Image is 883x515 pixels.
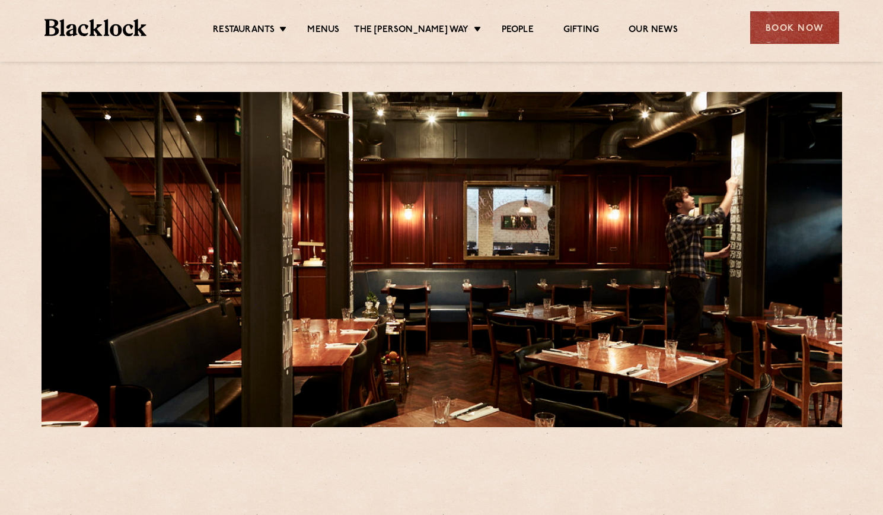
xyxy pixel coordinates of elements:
[750,11,839,44] div: Book Now
[563,24,599,37] a: Gifting
[629,24,678,37] a: Our News
[307,24,339,37] a: Menus
[213,24,275,37] a: Restaurants
[44,19,147,36] img: BL_Textured_Logo-footer-cropped.svg
[502,24,534,37] a: People
[354,24,468,37] a: The [PERSON_NAME] Way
